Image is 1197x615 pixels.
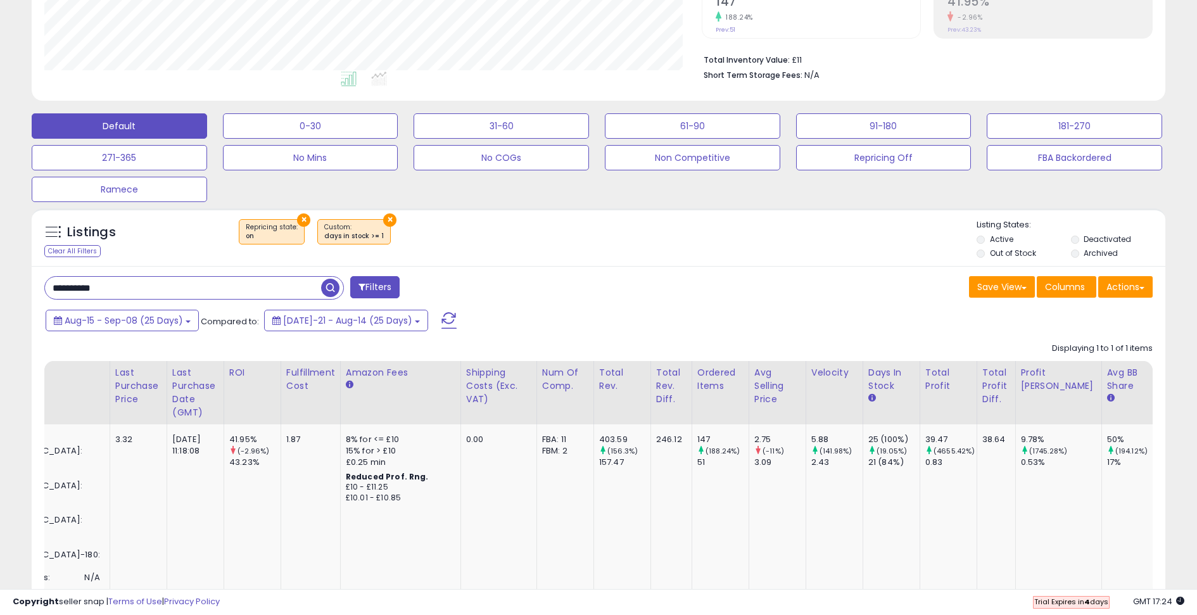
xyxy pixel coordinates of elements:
button: [DATE]-21 - Aug-14 (25 Days) [264,310,428,331]
button: 0-30 [223,113,398,139]
b: Reduced Prof. Rng. [346,471,429,482]
button: No Mins [223,145,398,170]
div: 0.00 [466,434,527,445]
small: (1745.28%) [1029,446,1068,456]
span: 2025-09-8 17:24 GMT [1133,595,1184,607]
div: 9.78% [1021,434,1101,445]
div: Clear All Filters [44,245,101,257]
button: Columns [1037,276,1096,298]
div: 41.95% [229,434,281,445]
small: (141.98%) [820,446,852,456]
small: Days In Stock. [868,393,876,404]
button: Actions [1098,276,1153,298]
div: 50% [1107,434,1158,445]
span: Columns [1045,281,1085,293]
div: 38.64 [982,434,1006,445]
button: Default [32,113,207,139]
span: Trial Expires in days [1034,597,1108,607]
button: Filters [350,276,400,298]
button: 91-180 [796,113,972,139]
div: Velocity [811,366,858,379]
a: Terms of Use [108,595,162,607]
span: Custom: [324,222,384,241]
div: 246.12 [656,434,682,445]
div: Displaying 1 to 1 of 1 items [1052,343,1153,355]
div: 2.75 [754,434,806,445]
button: 271-365 [32,145,207,170]
small: Avg BB Share. [1107,393,1115,404]
button: × [297,213,310,227]
div: ROI [229,366,275,379]
div: Total Rev. [599,366,645,393]
div: FBA: 11 [542,434,584,445]
span: Compared to: [201,315,259,327]
div: 0.83 [925,457,977,468]
div: 0.53% [1021,457,1101,468]
button: Ramece [32,177,207,202]
div: Ordered Items [697,366,744,393]
label: Out of Stock [990,248,1036,258]
div: 3.32 [115,434,157,445]
div: Total Profit [925,366,972,393]
b: Short Term Storage Fees: [704,70,802,80]
div: 3.09 [754,457,806,468]
button: FBA Backordered [987,145,1162,170]
div: Total Profit Diff. [982,366,1010,406]
div: 5.88 [811,434,863,445]
button: Aug-15 - Sep-08 (25 Days) [46,310,199,331]
button: Non Competitive [605,145,780,170]
div: Last Purchase Date (GMT) [172,366,218,419]
div: 43.23% [229,457,281,468]
button: No COGs [414,145,589,170]
label: Archived [1084,248,1118,258]
button: Save View [969,276,1035,298]
div: on [246,232,298,241]
div: 147 [697,434,749,445]
div: days in stock >= 1 [324,232,384,241]
h5: Listings [67,224,116,241]
div: Fulfillment Cost [286,366,335,393]
button: 31-60 [414,113,589,139]
span: [DATE]-21 - Aug-14 (25 Days) [283,314,412,327]
small: -2.96% [953,13,982,22]
small: (-2.96%) [237,446,269,456]
button: 61-90 [605,113,780,139]
div: Shipping Costs (Exc. VAT) [466,366,531,406]
div: Days In Stock [868,366,915,393]
div: seller snap | | [13,596,220,608]
div: Profit [PERSON_NAME] [1021,366,1096,393]
button: 181-270 [987,113,1162,139]
small: 188.24% [721,13,753,22]
a: Privacy Policy [164,595,220,607]
div: Total Rev. Diff. [656,366,687,406]
div: 157.47 [599,457,650,468]
small: Amazon Fees. [346,379,353,391]
div: Last Purchase Price [115,366,161,406]
small: (188.24%) [706,446,740,456]
label: Deactivated [1084,234,1131,244]
div: 403.59 [599,434,650,445]
button: × [383,213,396,227]
div: Avg BB Share [1107,366,1153,393]
div: Amazon Fees [346,366,455,379]
div: [DATE] 11:18:08 [172,434,214,457]
div: 25 (100%) [868,434,920,445]
small: (156.3%) [607,446,638,456]
div: £10.01 - £10.85 [346,493,451,504]
div: Num of Comp. [542,366,588,393]
div: 21 (84%) [868,457,920,468]
small: (19.05%) [877,446,907,456]
div: £0.25 min [346,457,451,468]
div: 15% for > £10 [346,445,451,457]
span: N/A [804,69,820,81]
small: Prev: 43.23% [947,26,981,34]
div: 17% [1107,457,1158,468]
div: 8% for <= £10 [346,434,451,445]
button: Repricing Off [796,145,972,170]
label: Active [990,234,1013,244]
b: Total Inventory Value: [704,54,790,65]
div: 1.87 [286,434,331,445]
small: Prev: 51 [716,26,735,34]
p: Listing States: [977,219,1165,231]
div: £10 - £11.25 [346,482,451,493]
